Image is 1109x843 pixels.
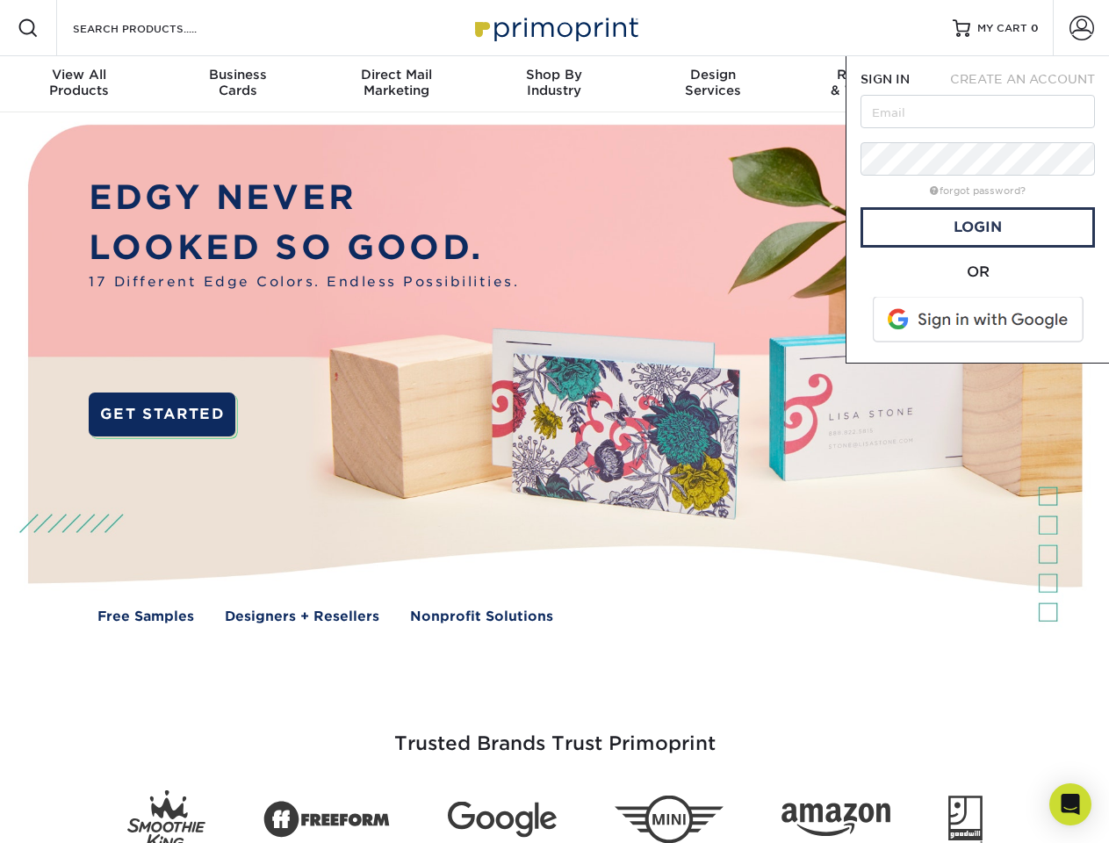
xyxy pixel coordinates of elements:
a: Nonprofit Solutions [410,607,553,627]
span: Business [158,67,316,83]
span: 17 Different Edge Colors. Endless Possibilities. [89,272,519,292]
a: Login [861,207,1095,248]
span: SIGN IN [861,72,910,86]
a: forgot password? [930,185,1026,197]
span: MY CART [977,21,1027,36]
span: Direct Mail [317,67,475,83]
a: BusinessCards [158,56,316,112]
div: Cards [158,67,316,98]
h3: Trusted Brands Trust Primoprint [41,690,1069,776]
p: EDGY NEVER [89,173,519,223]
span: Design [634,67,792,83]
div: Open Intercom Messenger [1049,783,1091,825]
img: Goodwill [948,796,983,843]
div: Marketing [317,67,475,98]
a: Direct MailMarketing [317,56,475,112]
p: LOOKED SO GOOD. [89,223,519,273]
input: SEARCH PRODUCTS..... [71,18,242,39]
span: CREATE AN ACCOUNT [950,72,1095,86]
span: Resources [792,67,950,83]
img: Amazon [781,803,890,837]
a: Free Samples [97,607,194,627]
input: Email [861,95,1095,128]
div: Services [634,67,792,98]
div: Industry [475,67,633,98]
img: Google [448,802,557,838]
span: Shop By [475,67,633,83]
div: OR [861,262,1095,283]
div: & Templates [792,67,950,98]
a: DesignServices [634,56,792,112]
img: Primoprint [467,9,643,47]
a: Designers + Resellers [225,607,379,627]
a: GET STARTED [89,393,235,436]
span: 0 [1031,22,1039,34]
a: Resources& Templates [792,56,950,112]
a: Shop ByIndustry [475,56,633,112]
